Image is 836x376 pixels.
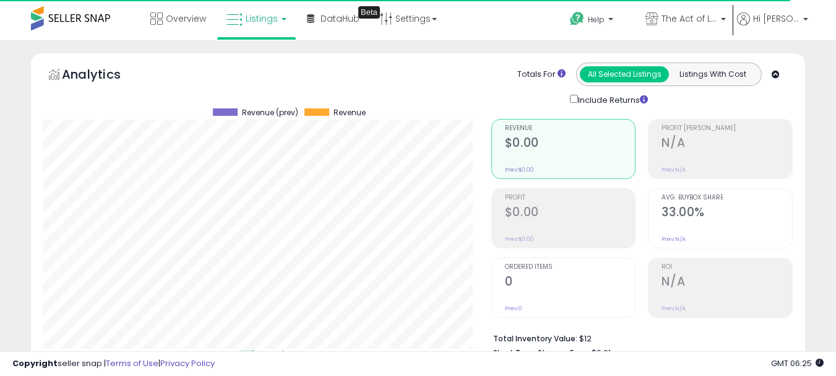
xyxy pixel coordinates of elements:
[661,136,792,152] h2: N/A
[505,274,636,291] h2: 0
[661,205,792,222] h2: 33.00%
[493,330,783,345] li: $12
[242,108,298,117] span: Revenue (prev)
[12,358,215,370] div: seller snap | |
[505,166,534,173] small: Prev: $0.00
[246,12,278,25] span: Listings
[661,305,686,312] small: Prev: N/A
[569,11,585,27] i: Get Help
[321,12,360,25] span: DataHub
[166,12,206,25] span: Overview
[505,235,534,243] small: Prev: $0.00
[505,305,522,312] small: Prev: 0
[753,12,799,25] span: Hi [PERSON_NAME]
[661,274,792,291] h2: N/A
[668,66,757,82] button: Listings With Cost
[661,264,792,271] span: ROI
[661,195,792,201] span: Avg. Buybox Share
[517,69,566,81] div: Totals For
[493,333,577,344] b: Total Inventory Value:
[661,125,792,132] span: Profit [PERSON_NAME]
[358,6,380,19] div: Tooltip anchor
[771,357,824,369] span: 2025-10-14 06:25 GMT
[661,12,717,25] span: The Act of Living
[588,14,605,25] span: Help
[106,357,158,369] a: Terms of Use
[505,195,636,201] span: Profit
[505,136,636,152] h2: $0.00
[334,108,366,117] span: Revenue
[661,166,686,173] small: Prev: N/A
[160,357,215,369] a: Privacy Policy
[62,66,145,86] h5: Analytics
[505,264,636,271] span: Ordered Items
[561,92,663,107] div: Include Returns
[12,357,58,369] strong: Copyright
[661,235,686,243] small: Prev: N/A
[580,66,669,82] button: All Selected Listings
[560,2,634,40] a: Help
[737,12,808,40] a: Hi [PERSON_NAME]
[505,125,636,132] span: Revenue
[505,205,636,222] h2: $0.00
